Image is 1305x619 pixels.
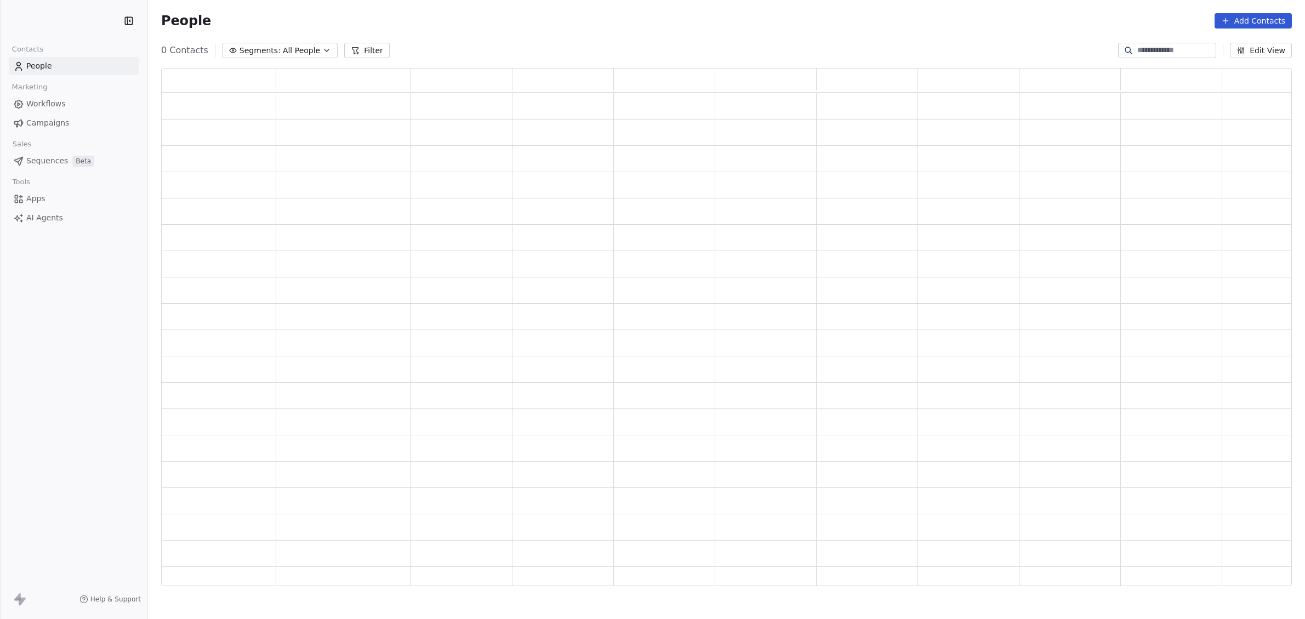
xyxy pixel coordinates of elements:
span: Sales [8,136,36,152]
span: People [26,60,52,72]
button: Edit View [1230,43,1292,58]
span: Marketing [7,79,52,95]
span: Tools [8,174,35,190]
a: People [9,57,139,75]
span: Help & Support [90,595,141,604]
a: AI Agents [9,209,139,227]
span: People [161,13,211,29]
span: 0 Contacts [161,44,208,57]
a: Campaigns [9,114,139,132]
span: Beta [72,156,94,167]
span: Apps [26,193,45,205]
button: Add Contacts [1215,13,1292,29]
button: Filter [344,43,390,58]
span: Sequences [26,155,68,167]
a: Help & Support [79,595,141,604]
span: Contacts [7,41,48,58]
span: AI Agents [26,212,63,224]
a: Apps [9,190,139,208]
span: Segments: [240,45,281,56]
a: SequencesBeta [9,152,139,170]
a: Workflows [9,95,139,113]
span: Workflows [26,98,66,110]
span: All People [283,45,320,56]
span: Campaigns [26,117,69,129]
